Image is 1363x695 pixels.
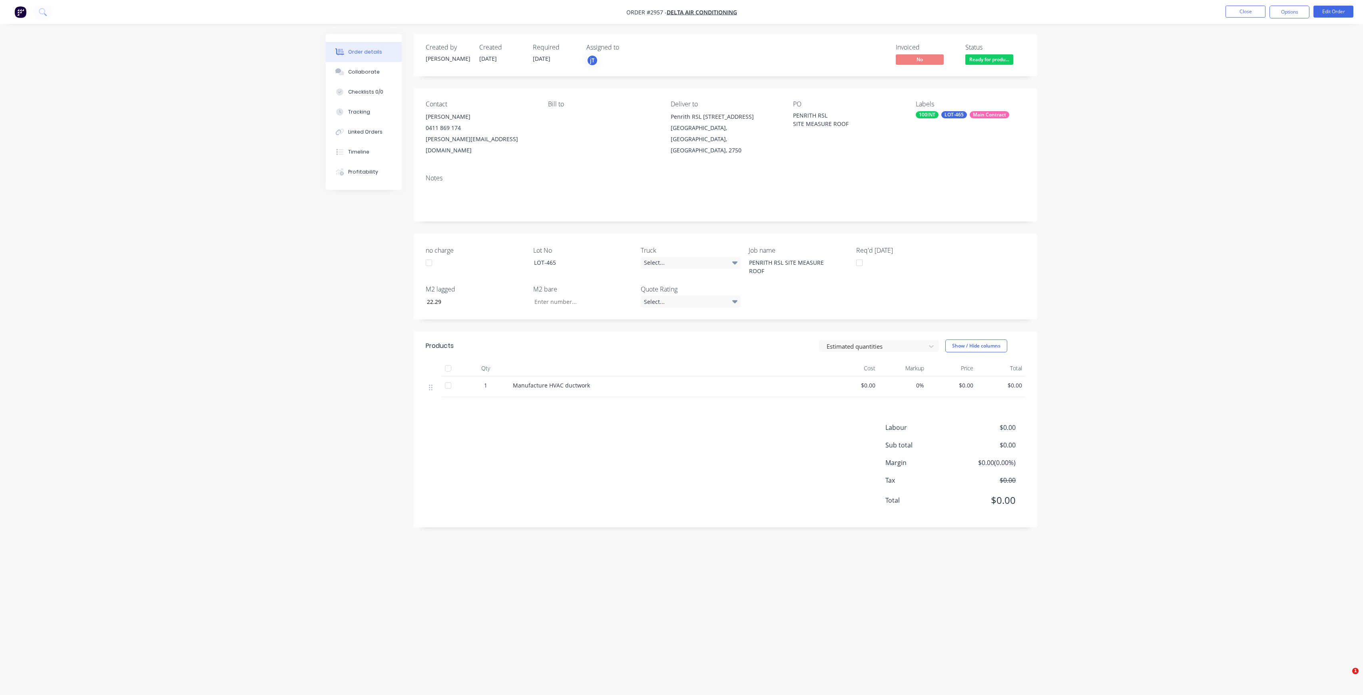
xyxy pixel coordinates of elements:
div: Price [927,360,976,376]
span: [DATE] [479,55,497,62]
span: 1 [1352,668,1359,674]
div: Labels [916,100,1025,108]
label: Quote Rating [641,284,741,294]
span: 0% [882,381,925,389]
a: Delta Air Conditioning [667,8,737,16]
button: Profitability [326,162,402,182]
label: Truck [641,246,741,255]
label: Lot No [533,246,633,255]
button: Close [1226,6,1265,18]
div: Status [965,44,1025,51]
button: Timeline [326,142,402,162]
span: Tax [885,475,956,485]
label: M2 lagged [426,284,526,294]
div: Penrith RSL [STREET_ADDRESS][GEOGRAPHIC_DATA], [GEOGRAPHIC_DATA], [GEOGRAPHIC_DATA], 2750 [671,111,780,156]
input: Enter number... [420,296,526,308]
div: [PERSON_NAME] [426,111,535,122]
div: PENRITH RSL SITE MEASURE ROOF [793,111,893,128]
button: Ready for produ... [965,54,1013,66]
div: Order details [348,48,382,56]
div: Main Contract [970,111,1009,118]
label: M2 bare [533,284,633,294]
div: [PERSON_NAME] [426,54,470,63]
div: Total [976,360,1026,376]
div: Created by [426,44,470,51]
span: $0.00 ( 0.00 %) [956,458,1016,467]
button: Show / Hide columns [945,340,1007,352]
input: Enter number... [528,296,633,308]
div: Qty [462,360,510,376]
span: Sub total [885,440,956,450]
span: No [896,54,944,64]
button: Linked Orders [326,122,402,142]
div: 100INT [916,111,939,118]
span: Manufacture HVAC ductwork [513,381,590,389]
span: $0.00 [956,475,1016,485]
label: Job name [749,246,849,255]
span: $0.00 [956,493,1016,507]
div: [PERSON_NAME][EMAIL_ADDRESS][DOMAIN_NAME] [426,134,535,156]
span: 1 [484,381,487,389]
div: Timeline [348,148,369,156]
div: Created [479,44,523,51]
span: $0.00 [931,381,973,389]
label: Req'd [DATE] [856,246,956,255]
div: PENRITH RSL SITE MEASURE ROOF [743,257,843,277]
span: Total [885,495,956,505]
div: Markup [879,360,928,376]
span: $0.00 [956,423,1016,432]
button: Checklists 0/0 [326,82,402,102]
div: [GEOGRAPHIC_DATA], [GEOGRAPHIC_DATA], [GEOGRAPHIC_DATA], 2750 [671,122,780,156]
div: LOT-465 [528,257,628,268]
span: Margin [885,458,956,467]
div: Tracking [348,108,370,116]
span: $0.00 [956,440,1016,450]
span: $0.00 [980,381,1022,389]
div: PO [793,100,903,108]
div: Bill to [548,100,658,108]
div: Penrith RSL [STREET_ADDRESS] [671,111,780,122]
div: Notes [426,174,1025,182]
div: LOT-465 [941,111,967,118]
div: Contact [426,100,535,108]
label: no charge [426,246,526,255]
button: jT [586,54,598,66]
div: Select... [641,257,741,269]
div: 0411 869 174 [426,122,535,134]
div: Select... [641,296,741,308]
div: Assigned to [586,44,666,51]
button: Tracking [326,102,402,122]
button: Collaborate [326,62,402,82]
span: Labour [885,423,956,432]
iframe: Intercom live chat [1336,668,1355,687]
div: Deliver to [671,100,780,108]
button: Edit Order [1313,6,1353,18]
div: Collaborate [348,68,380,76]
div: Required [533,44,577,51]
span: $0.00 [833,381,875,389]
div: [PERSON_NAME]0411 869 174[PERSON_NAME][EMAIL_ADDRESS][DOMAIN_NAME] [426,111,535,156]
span: Order #2957 - [626,8,667,16]
div: Checklists 0/0 [348,88,383,96]
button: Order details [326,42,402,62]
div: Linked Orders [348,128,383,136]
button: Options [1269,6,1309,18]
img: Factory [14,6,26,18]
span: [DATE] [533,55,550,62]
span: Ready for produ... [965,54,1013,64]
div: Products [426,341,454,351]
div: Cost [829,360,879,376]
div: Invoiced [896,44,956,51]
div: Profitability [348,168,378,176]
